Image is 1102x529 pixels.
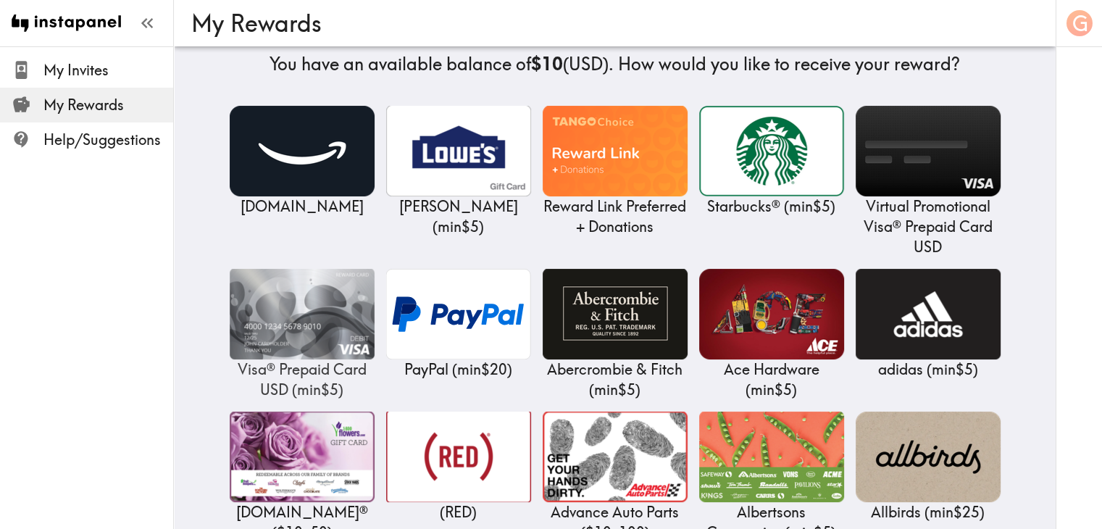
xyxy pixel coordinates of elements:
[230,359,375,400] p: Visa® Prepaid Card USD ( min $5 )
[699,412,844,502] img: Albertsons Companies
[543,106,688,196] img: Reward Link Preferred + Donations
[856,269,1001,380] a: adidasadidas (min$5)
[543,106,688,237] a: Reward Link Preferred + DonationsReward Link Preferred + Donations
[230,106,375,196] img: Amazon.com
[386,412,531,522] a: (RED)(RED)
[543,412,688,502] img: Advance Auto Parts
[856,502,1001,522] p: Allbirds ( min $25 )
[699,106,844,196] img: Starbucks®
[856,196,1001,257] p: Virtual Promotional Visa® Prepaid Card USD
[191,9,1027,37] h3: My Rewards
[856,412,1001,502] img: Allbirds
[1065,9,1094,38] button: G
[386,269,531,380] a: PayPalPayPal (min$20)
[386,359,531,380] p: PayPal ( min $20 )
[699,269,844,400] a: Ace HardwareAce Hardware (min$5)
[230,412,375,502] img: 1-800-FLOWERS.COM®
[230,269,375,359] img: Visa® Prepaid Card USD
[699,269,844,359] img: Ace Hardware
[1072,11,1088,36] span: G
[543,359,688,400] p: Abercrombie & Fitch ( min $5 )
[386,502,531,522] p: (RED)
[386,196,531,237] p: [PERSON_NAME] ( min $5 )
[543,269,688,400] a: Abercrombie & FitchAbercrombie & Fitch (min$5)
[856,106,1001,196] img: Virtual Promotional Visa® Prepaid Card USD
[856,412,1001,522] a: AllbirdsAllbirds (min$25)
[699,106,844,217] a: Starbucks®Starbucks® (min$5)
[43,130,173,150] span: Help/Suggestions
[230,106,375,217] a: Amazon.com[DOMAIN_NAME]
[699,196,844,217] p: Starbucks® ( min $5 )
[531,53,563,75] b: $10
[270,52,960,77] h4: You have an available balance of (USD) . How would you like to receive your reward?
[386,269,531,359] img: PayPal
[230,269,375,400] a: Visa® Prepaid Card USDVisa® Prepaid Card USD (min$5)
[856,359,1001,380] p: adidas ( min $5 )
[543,269,688,359] img: Abercrombie & Fitch
[386,106,531,237] a: Lowe's[PERSON_NAME] (min$5)
[856,269,1001,359] img: adidas
[386,412,531,502] img: (RED)
[386,106,531,196] img: Lowe's
[43,95,173,115] span: My Rewards
[43,60,173,80] span: My Invites
[543,196,688,237] p: Reward Link Preferred + Donations
[699,359,844,400] p: Ace Hardware ( min $5 )
[856,106,1001,257] a: Virtual Promotional Visa® Prepaid Card USDVirtual Promotional Visa® Prepaid Card USD
[230,196,375,217] p: [DOMAIN_NAME]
